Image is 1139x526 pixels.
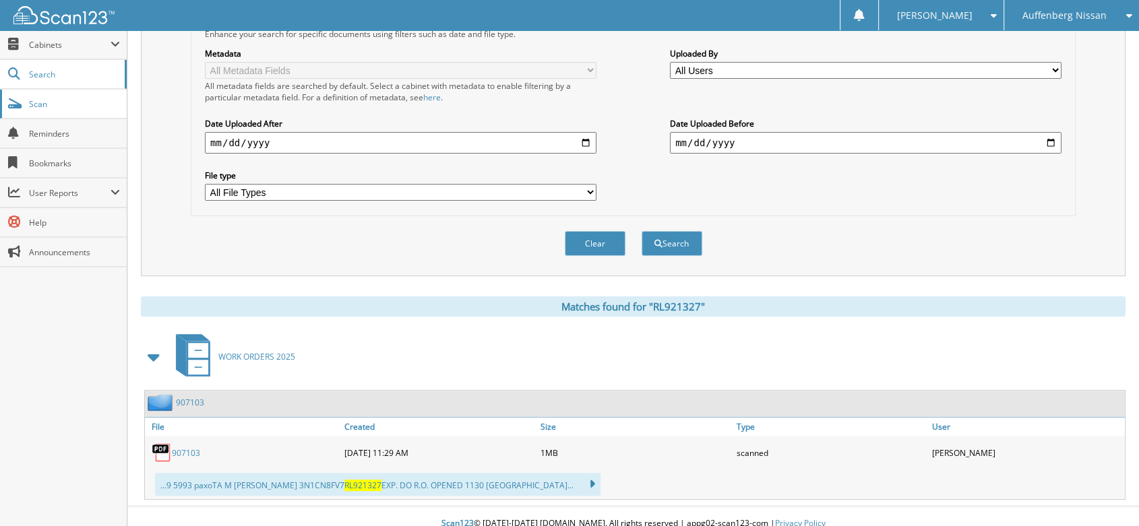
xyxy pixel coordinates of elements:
[670,118,1061,129] label: Date Uploaded Before
[172,447,200,459] a: 907103
[29,128,120,139] span: Reminders
[565,231,625,256] button: Clear
[670,48,1061,59] label: Uploaded By
[929,439,1125,466] div: [PERSON_NAME]
[929,418,1125,436] a: User
[198,28,1068,40] div: Enhance your search for specific documents using filters such as date and file type.
[218,351,295,362] span: WORK ORDERS 2025
[155,473,601,496] div: ...9 5993 paxoTA M [PERSON_NAME] 3N1CN8FV7 EXP. DO R.O. OPENED 1130 [GEOGRAPHIC_DATA]...
[168,330,295,383] a: WORK ORDERS 2025
[145,418,341,436] a: File
[733,418,929,436] a: Type
[29,217,120,228] span: Help
[29,39,111,51] span: Cabinets
[29,246,120,258] span: Announcements
[205,170,596,181] label: File type
[205,132,596,154] input: start
[341,439,537,466] div: [DATE] 11:29 AM
[537,418,733,436] a: Size
[29,187,111,199] span: User Reports
[423,92,441,103] a: here
[733,439,929,466] div: scanned
[205,118,596,129] label: Date Uploaded After
[152,442,172,463] img: PDF.png
[642,231,702,256] button: Search
[141,296,1126,317] div: Matches found for "RL921327"
[1072,461,1139,526] iframe: Chat Widget
[13,6,115,24] img: scan123-logo-white.svg
[29,69,118,80] span: Search
[897,11,973,20] span: [PERSON_NAME]
[537,439,733,466] div: 1MB
[670,132,1061,154] input: end
[1022,11,1107,20] span: Auffenberg Nissan
[205,80,596,103] div: All metadata fields are searched by default. Select a cabinet with metadata to enable filtering b...
[344,480,381,491] span: RL921327
[148,394,176,411] img: folder2.png
[205,48,596,59] label: Metadata
[176,397,204,408] a: 907103
[29,98,120,110] span: Scan
[341,418,537,436] a: Created
[29,158,120,169] span: Bookmarks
